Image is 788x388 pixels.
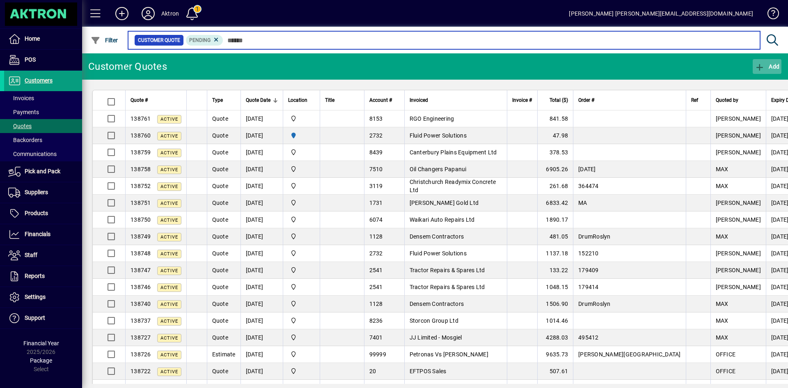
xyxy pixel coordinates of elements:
[131,250,151,257] span: 138748
[288,232,315,241] span: Central
[369,200,383,206] span: 1731
[4,147,82,161] a: Communications
[578,96,681,105] div: Order #
[369,368,376,374] span: 20
[716,334,728,341] span: MAX
[241,363,283,380] td: [DATE]
[4,50,82,70] a: POS
[4,133,82,147] a: Backorders
[160,251,178,257] span: Active
[288,96,307,105] span: Location
[716,250,761,257] span: [PERSON_NAME]
[4,119,82,133] a: Quotes
[369,132,383,139] span: 2732
[410,179,496,193] span: Christchurch Readymix Concrete Ltd
[131,334,151,341] span: 138727
[212,351,236,358] span: Estimate
[369,149,383,156] span: 8439
[369,96,392,105] span: Account #
[131,368,151,374] span: 138722
[578,284,599,290] span: 179414
[578,334,599,341] span: 495412
[691,96,706,105] div: Ref
[160,319,178,324] span: Active
[241,211,283,228] td: [DATE]
[241,346,283,363] td: [DATE]
[212,200,228,206] span: Quote
[369,96,399,105] div: Account #
[537,228,573,245] td: 481.05
[537,144,573,161] td: 378.53
[212,284,228,290] span: Quote
[288,198,315,207] span: Central
[369,233,383,240] span: 1128
[4,308,82,328] a: Support
[410,96,428,105] span: Invoiced
[25,294,46,300] span: Settings
[131,233,151,240] span: 138749
[89,33,120,48] button: Filter
[131,351,151,358] span: 138726
[410,301,464,307] span: Densem Contractors
[8,123,32,129] span: Quotes
[4,287,82,308] a: Settings
[161,7,179,20] div: Aktron
[288,333,315,342] span: Central
[716,301,728,307] span: MAX
[131,216,151,223] span: 138750
[410,200,479,206] span: [PERSON_NAME] Gold Ltd
[369,301,383,307] span: 1128
[578,301,611,307] span: DrumRoslyn
[716,200,761,206] span: [PERSON_NAME]
[160,352,178,358] span: Active
[138,36,180,44] span: Customer Quote
[753,59,781,74] button: Add
[410,368,447,374] span: EFTPOS Sales
[4,245,82,266] a: Staff
[716,368,736,374] span: OFFICE
[131,284,151,290] span: 138746
[131,301,151,307] span: 138740
[578,233,611,240] span: DrumRoslyn
[410,216,475,223] span: Waikari Auto Repairs Ltd
[288,181,315,191] span: Central
[160,184,178,189] span: Active
[288,316,315,325] span: Central
[131,149,151,156] span: 138759
[537,279,573,296] td: 1048.15
[212,317,228,324] span: Quote
[25,77,53,84] span: Customers
[212,301,228,307] span: Quote
[537,195,573,211] td: 6833.42
[212,250,228,257] span: Quote
[369,351,386,358] span: 99999
[716,149,761,156] span: [PERSON_NAME]
[537,296,573,312] td: 1506.90
[212,334,228,341] span: Quote
[410,351,488,358] span: Petronas Vs [PERSON_NAME]
[160,285,178,290] span: Active
[160,234,178,240] span: Active
[212,267,228,273] span: Quote
[410,267,485,273] span: Tractor Repairs & Spares Ltd
[410,115,454,122] span: RGO Engineering
[160,167,178,172] span: Active
[25,35,40,42] span: Home
[4,182,82,203] a: Suppliers
[288,282,315,292] span: Central
[537,346,573,363] td: 9635.73
[288,367,315,376] span: Central
[716,233,728,240] span: MAX
[369,334,383,341] span: 7401
[537,312,573,329] td: 1014.46
[369,317,383,324] span: 8236
[288,215,315,224] span: Central
[246,96,278,105] div: Quote Date
[716,96,761,105] div: Quoted by
[241,144,283,161] td: [DATE]
[160,302,178,307] span: Active
[288,96,315,105] div: Location
[212,183,228,189] span: Quote
[241,228,283,245] td: [DATE]
[4,105,82,119] a: Payments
